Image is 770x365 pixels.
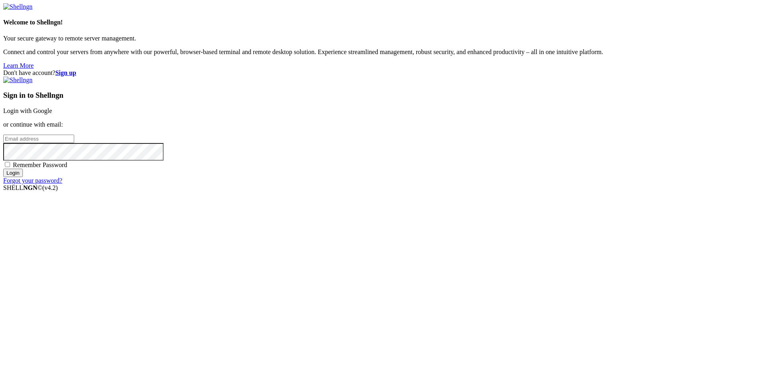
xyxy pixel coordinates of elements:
img: Shellngn [3,77,32,84]
p: Connect and control your servers from anywhere with our powerful, browser-based terminal and remo... [3,48,767,56]
a: Forgot your password? [3,177,62,184]
p: or continue with email: [3,121,767,128]
img: Shellngn [3,3,32,10]
p: Your secure gateway to remote server management. [3,35,767,42]
span: Remember Password [13,161,67,168]
b: NGN [23,184,38,191]
a: Login with Google [3,107,52,114]
span: 4.2.0 [43,184,58,191]
span: SHELL © [3,184,58,191]
input: Login [3,169,23,177]
div: Don't have account? [3,69,767,77]
input: Remember Password [5,162,10,167]
a: Sign up [55,69,76,76]
input: Email address [3,135,74,143]
a: Learn More [3,62,34,69]
h4: Welcome to Shellngn! [3,19,767,26]
h3: Sign in to Shellngn [3,91,767,100]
